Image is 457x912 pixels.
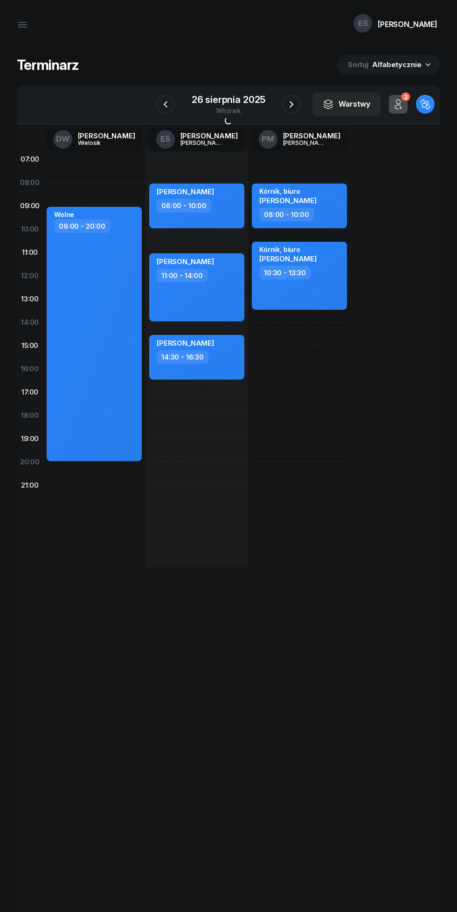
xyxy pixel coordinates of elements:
button: 2 [389,95,408,114]
div: 13:00 [17,287,43,311]
div: Wielosik [78,140,123,146]
div: 15:00 [17,334,43,357]
div: 19:00 [17,427,43,450]
div: [PERSON_NAME] [378,20,437,28]
button: Warstwy [312,92,381,116]
div: 16:00 [17,357,43,381]
div: 14:30 - 16:30 [157,350,208,364]
a: DW[PERSON_NAME]Wielosik [46,127,143,151]
div: 11:00 [17,241,43,264]
div: 2 [401,93,410,102]
span: [PERSON_NAME] [259,254,317,263]
span: [PERSON_NAME] [157,187,214,196]
div: [PERSON_NAME] [78,132,135,139]
div: Kórnik, biuro [259,187,317,195]
span: [PERSON_NAME] [157,257,214,266]
h1: Terminarz [17,56,79,73]
div: [PERSON_NAME] [180,140,225,146]
span: EŚ [160,135,170,143]
span: [PERSON_NAME] [157,339,214,347]
div: wtorek [192,107,265,114]
a: EŚ[PERSON_NAME][PERSON_NAME] [149,127,245,151]
div: 08:00 [17,171,43,194]
div: 10:30 - 13:30 [259,266,311,279]
div: 08:00 - 10:00 [157,199,211,212]
div: [PERSON_NAME] [180,132,238,139]
div: 20:00 [17,450,43,474]
div: Wolne [54,211,74,218]
span: Alfabetycznie [372,60,422,69]
div: [PERSON_NAME] [283,140,328,146]
a: PM[PERSON_NAME][PERSON_NAME] [251,127,348,151]
span: PM [262,135,274,143]
div: 11:00 - 14:00 [157,269,208,282]
div: 18:00 [17,404,43,427]
span: [PERSON_NAME] [259,196,317,205]
span: Sortuj [348,59,370,71]
div: 21:00 [17,474,43,497]
span: DW [56,135,70,143]
div: 14:00 [17,311,43,334]
button: Sortuj Alfabetycznie [337,55,440,75]
span: EŚ [358,20,368,27]
div: 07:00 [17,148,43,171]
div: 26 sierpnia 2025 [192,95,265,104]
div: 09:00 [17,194,43,218]
div: Kórnik, biuro [259,245,317,253]
div: [PERSON_NAME] [283,132,340,139]
div: 17:00 [17,381,43,404]
div: 12:00 [17,264,43,287]
div: Warstwy [323,98,370,110]
div: 09:00 - 20:00 [54,219,110,233]
div: 10:00 [17,218,43,241]
div: 08:00 - 10:00 [259,208,314,221]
